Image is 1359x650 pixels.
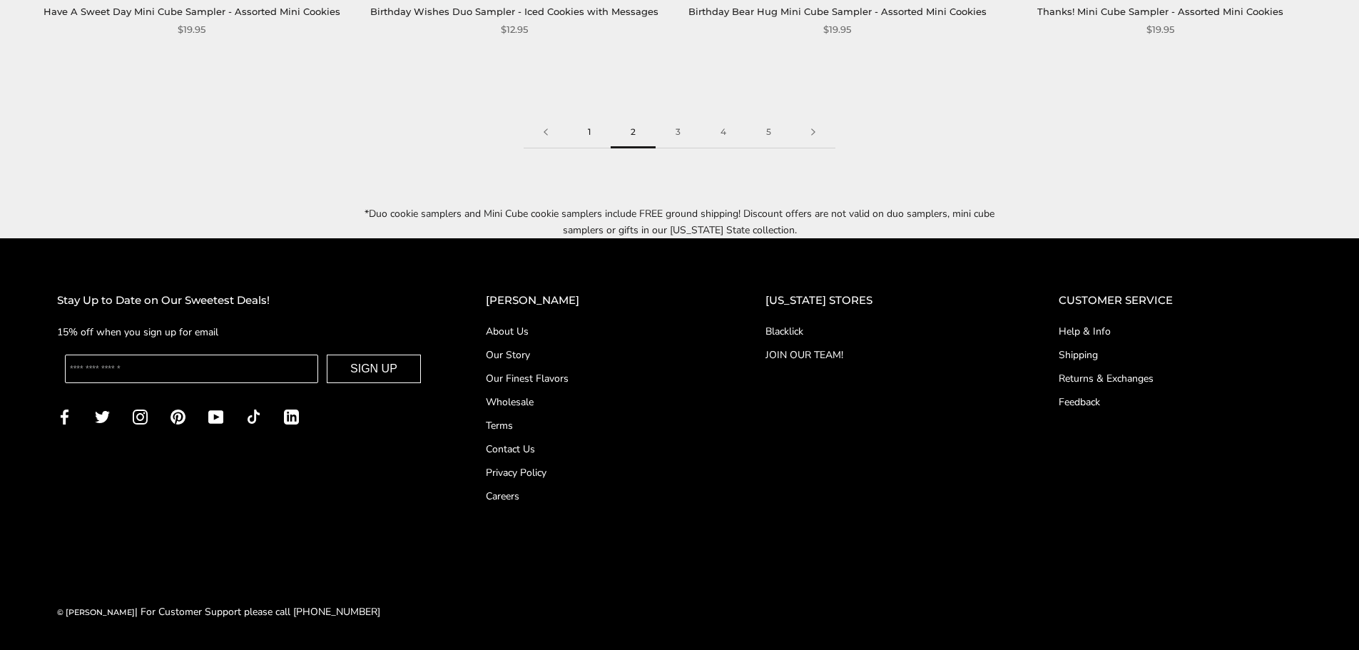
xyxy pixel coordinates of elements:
span: $19.95 [1146,22,1174,37]
h2: Stay Up to Date on Our Sweetest Deals! [57,292,429,310]
a: Instagram [133,408,148,425]
h2: CUSTOMER SERVICE [1059,292,1302,310]
span: $19.95 [823,22,851,37]
a: Thanks! Mini Cube Sampler - Assorted Mini Cookies [1037,6,1283,17]
a: 5 [746,116,791,148]
a: Have A Sweet Day Mini Cube Sampler - Assorted Mini Cookies [44,6,340,17]
a: Birthday Bear Hug Mini Cube Sampler - Assorted Mini Cookies [688,6,987,17]
a: Our Finest Flavors [486,371,708,386]
span: 2 [611,116,656,148]
a: 3 [656,116,701,148]
input: Enter your email [65,355,318,383]
a: YouTube [208,408,223,425]
a: Previous page [524,116,568,148]
a: JOIN OUR TEAM! [765,347,1002,362]
a: Feedback [1059,395,1302,410]
a: About Us [486,324,708,339]
a: Help & Info [1059,324,1302,339]
a: TikTok [246,408,261,425]
a: Wholesale [486,395,708,410]
a: Shipping [1059,347,1302,362]
a: Blacklick [765,324,1002,339]
a: Returns & Exchanges [1059,371,1302,386]
a: Contact Us [486,442,708,457]
iframe: Sign Up via Text for Offers [11,596,148,639]
button: SIGN UP [327,355,421,383]
h2: [PERSON_NAME] [486,292,708,310]
a: Twitter [95,408,110,425]
a: Terms [486,418,708,433]
a: Birthday Wishes Duo Sampler - Iced Cookies with Messages [370,6,658,17]
a: Careers [486,489,708,504]
p: 15% off when you sign up for email [57,324,429,340]
a: Facebook [57,408,72,425]
h2: [US_STATE] STORES [765,292,1002,310]
a: Pinterest [170,408,185,425]
a: LinkedIn [284,408,299,425]
a: Next page [791,116,835,148]
a: Our Story [486,347,708,362]
span: $19.95 [178,22,205,37]
p: *Duo cookie samplers and Mini Cube cookie samplers include FREE ground shipping! Discount offers ... [352,205,1008,238]
a: Privacy Policy [486,465,708,480]
span: $12.95 [501,22,528,37]
div: | For Customer Support please call [PHONE_NUMBER] [57,604,380,620]
a: 4 [701,116,746,148]
a: 1 [568,116,611,148]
